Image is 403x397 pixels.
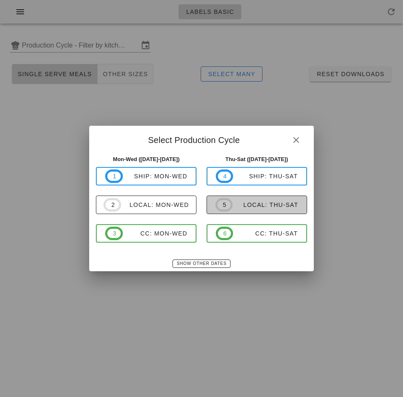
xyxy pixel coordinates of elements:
button: Show Other Dates [172,259,230,268]
div: local: Mon-Wed [121,201,189,208]
span: 3 [112,229,116,238]
span: 2 [111,200,114,209]
span: Show Other Dates [176,261,226,266]
button: 4ship: Thu-Sat [207,167,307,185]
div: ship: Thu-Sat [233,173,298,180]
span: 4 [223,172,226,181]
button: 3CC: Mon-Wed [96,224,196,243]
span: 1 [112,172,116,181]
div: local: Thu-Sat [233,201,298,208]
span: 5 [223,200,226,209]
span: 6 [223,229,226,238]
button: 6CC: Thu-Sat [207,224,307,243]
div: ship: Mon-Wed [123,173,188,180]
strong: Thu-Sat ([DATE]-[DATE]) [225,156,288,162]
button: 1ship: Mon-Wed [96,167,196,185]
button: 5local: Thu-Sat [207,196,307,214]
div: CC: Mon-Wed [123,230,188,237]
button: 2local: Mon-Wed [96,196,196,214]
div: CC: Thu-Sat [233,230,298,237]
strong: Mon-Wed ([DATE]-[DATE]) [113,156,180,162]
div: Select Production Cycle [89,126,313,152]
